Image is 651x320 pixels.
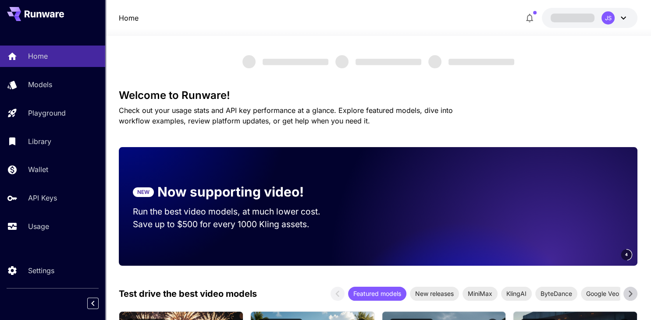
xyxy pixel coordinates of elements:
[501,289,532,298] span: KlingAI
[133,218,337,231] p: Save up to $500 for every 1000 Kling assets.
[94,295,105,311] div: Collapse sidebar
[535,287,577,301] div: ByteDance
[28,79,52,90] p: Models
[119,13,139,23] a: Home
[119,287,257,300] p: Test drive the best video models
[410,289,459,298] span: New releases
[581,287,624,301] div: Google Veo
[28,164,48,175] p: Wallet
[348,289,406,298] span: Featured models
[137,188,149,196] p: NEW
[28,51,48,61] p: Home
[28,136,51,147] p: Library
[462,287,498,301] div: MiniMax
[28,193,57,203] p: API Keys
[542,8,637,28] button: JS
[581,289,624,298] span: Google Veo
[119,13,139,23] nav: breadcrumb
[28,221,49,232] p: Usage
[119,106,453,125] span: Check out your usage stats and API key performance at a glance. Explore featured models, dive int...
[28,108,66,118] p: Playground
[119,89,637,102] h3: Welcome to Runware!
[133,205,337,218] p: Run the best video models, at much lower cost.
[348,287,406,301] div: Featured models
[157,182,304,202] p: Now supporting video!
[601,11,615,25] div: JS
[410,287,459,301] div: New releases
[87,298,99,309] button: Collapse sidebar
[501,287,532,301] div: KlingAI
[462,289,498,298] span: MiniMax
[625,251,628,258] span: 4
[535,289,577,298] span: ByteDance
[28,265,54,276] p: Settings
